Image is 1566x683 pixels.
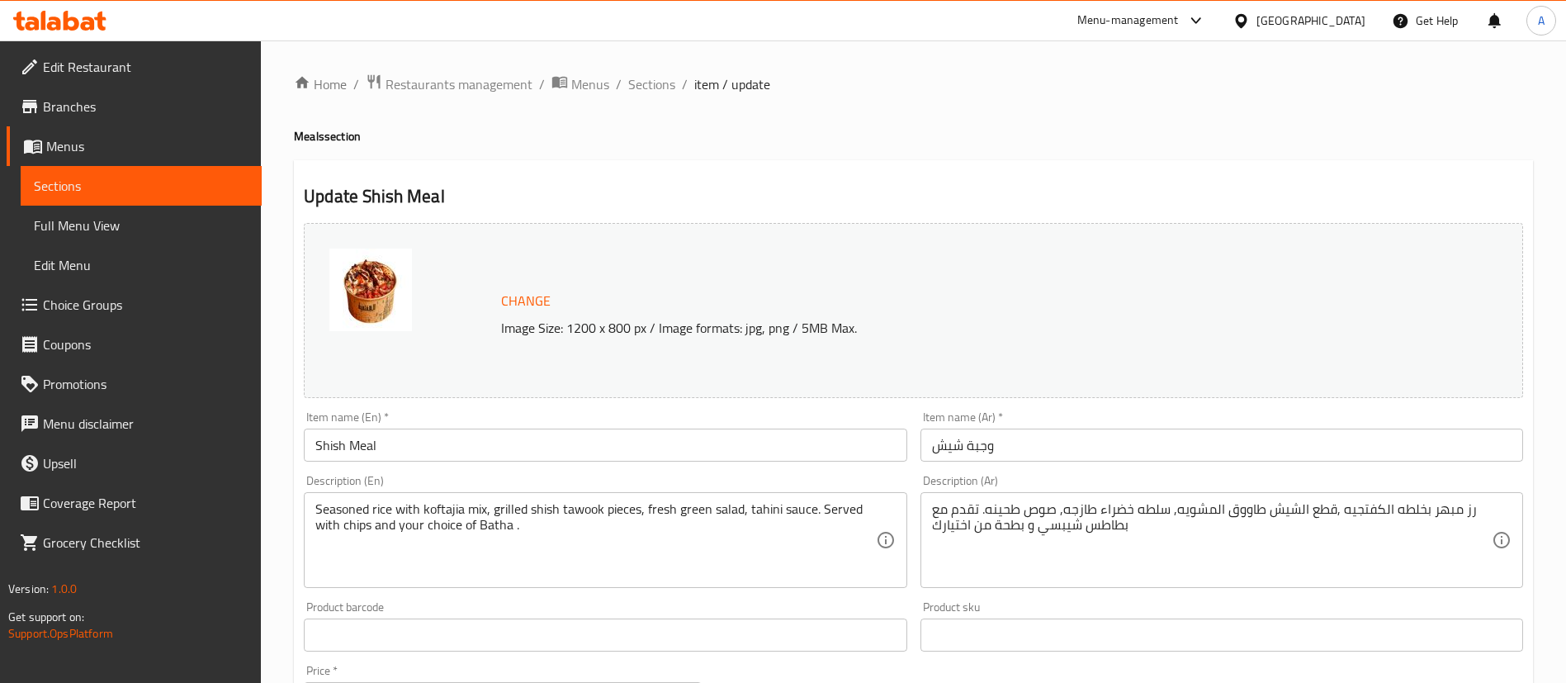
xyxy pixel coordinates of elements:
a: Restaurants management [366,74,532,95]
a: Coverage Report [7,483,262,523]
span: Branches [43,97,248,116]
span: 1.0.0 [51,578,77,600]
a: Menu disclaimer [7,404,262,443]
input: Please enter product sku [920,619,1523,652]
span: Restaurants management [386,74,532,94]
a: Menus [551,74,609,95]
a: Edit Restaurant [7,47,262,87]
span: Choice Groups [43,295,248,315]
li: / [682,74,688,94]
span: Coverage Report [43,493,248,513]
a: Home [294,74,347,94]
span: Promotions [43,374,248,394]
textarea: رز مبهر بخلطه الكفتجيه ,قطع الشيش طاووق المشويه, سلطه خضراء طازجه, صوص طحينه. تقدم مع بطاطس شيبسي... [932,501,1492,580]
span: Sections [34,176,248,196]
span: Full Menu View [34,216,248,235]
span: Grocery Checklist [43,533,248,553]
input: Please enter product barcode [304,619,906,652]
div: Menu-management [1077,11,1179,31]
span: item / update [694,74,770,94]
span: Version: [8,578,49,600]
span: Coupons [43,334,248,354]
span: Get support on: [8,606,84,628]
a: Full Menu View [21,206,262,245]
li: / [353,74,359,94]
span: Menus [46,136,248,156]
input: Enter name Ar [920,429,1523,462]
span: Menu disclaimer [43,414,248,434]
span: A [1538,12,1545,30]
div: [GEOGRAPHIC_DATA] [1256,12,1365,30]
a: Sections [21,166,262,206]
span: Menus [571,74,609,94]
a: Menus [7,126,262,166]
span: Change [501,289,551,313]
a: Branches [7,87,262,126]
p: Image Size: 1200 x 800 px / Image formats: jpg, png / 5MB Max. [494,318,1370,338]
nav: breadcrumb [294,74,1533,95]
a: Grocery Checklist [7,523,262,562]
a: Support.OpsPlatform [8,623,113,644]
h2: Update Shish Meal [304,184,1523,209]
textarea: Seasoned rice with koftajia mix, grilled shish tawook pieces, fresh green salad, tahini sauce. Se... [315,501,875,580]
span: Edit Menu [34,255,248,275]
span: Edit Restaurant [43,57,248,77]
a: Sections [628,74,675,94]
span: Upsell [43,453,248,473]
a: Upsell [7,443,262,483]
a: Choice Groups [7,285,262,325]
a: Edit Menu [21,245,262,285]
a: Promotions [7,364,262,404]
li: / [539,74,545,94]
a: Coupons [7,325,262,364]
img: %D8%B4%D9%8A%D8%B4638798776856746978.jpg [329,249,412,331]
input: Enter name En [304,429,906,462]
button: Change [494,284,557,318]
h4: Meals section [294,128,1533,145]
li: / [616,74,622,94]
